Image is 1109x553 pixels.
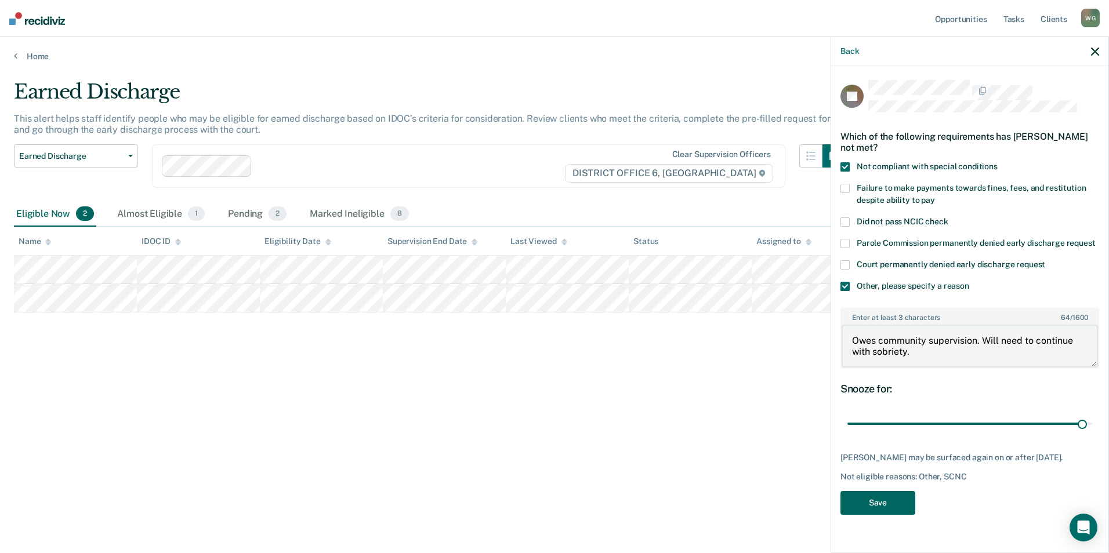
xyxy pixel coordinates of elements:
span: 1 [188,206,205,221]
textarea: Owes community supervision. Will need to continue with sobriety. [842,325,1098,368]
div: Assigned to [756,237,811,246]
div: W G [1081,9,1100,27]
div: Snooze for: [840,383,1099,395]
div: Clear supervision officers [672,150,771,159]
div: Status [633,237,658,246]
span: Did not pass NCIC check [857,217,948,226]
div: Supervision End Date [387,237,477,246]
button: Back [840,46,859,56]
div: [PERSON_NAME] may be surfaced again on or after [DATE]. [840,453,1099,463]
span: Court permanently denied early discharge request [857,260,1045,269]
span: Earned Discharge [19,151,124,161]
div: Not eligible reasons: Other, SCNC [840,472,1099,482]
span: Not compliant with special conditions [857,162,998,171]
div: Name [19,237,51,246]
div: Eligible Now [14,202,96,227]
div: Eligibility Date [264,237,331,246]
span: Failure to make payments towards fines, fees, and restitution despite ability to pay [857,183,1086,205]
span: 8 [390,206,409,221]
div: Which of the following requirements has [PERSON_NAME] not met? [840,122,1099,162]
span: DISTRICT OFFICE 6, [GEOGRAPHIC_DATA] [565,164,773,183]
div: Last Viewed [510,237,567,246]
div: Pending [226,202,289,227]
span: Other, please specify a reason [857,281,969,290]
span: Parole Commission permanently denied early discharge request [857,238,1096,248]
p: This alert helps staff identify people who may be eligible for earned discharge based on IDOC’s c... [14,113,840,135]
span: 2 [76,206,94,221]
span: 64 [1061,314,1070,322]
div: Marked Ineligible [307,202,411,227]
a: Home [14,51,1095,61]
div: Earned Discharge [14,80,846,113]
div: Almost Eligible [115,202,207,227]
img: Recidiviz [9,12,65,25]
div: IDOC ID [142,237,181,246]
button: Save [840,491,915,515]
span: / 1600 [1061,314,1088,322]
div: Open Intercom Messenger [1070,514,1097,541]
span: 2 [269,206,287,221]
label: Enter at least 3 characters [842,309,1098,322]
